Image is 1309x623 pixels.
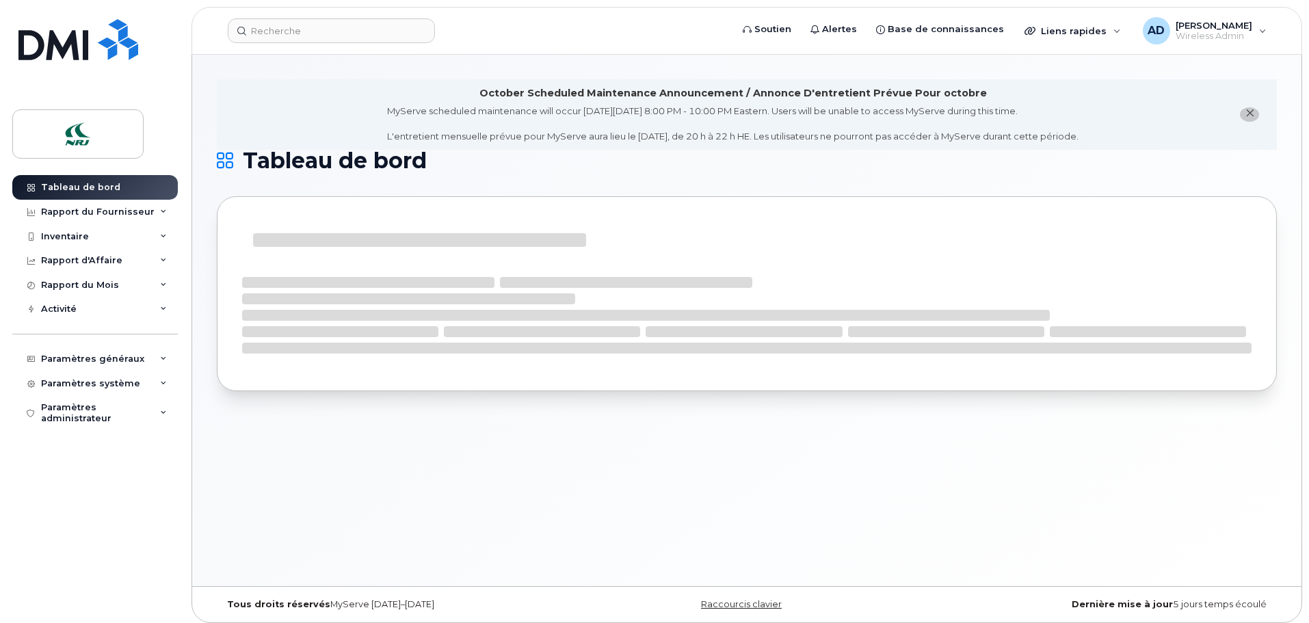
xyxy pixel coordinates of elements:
[243,150,427,171] span: Tableau de bord
[479,86,987,101] div: October Scheduled Maintenance Announcement / Annonce D'entretient Prévue Pour octobre
[1240,107,1259,122] button: close notification
[387,105,1079,143] div: MyServe scheduled maintenance will occur [DATE][DATE] 8:00 PM - 10:00 PM Eastern. Users will be u...
[923,599,1277,610] div: 5 jours temps écoulé
[1072,599,1173,609] strong: Dernière mise à jour
[701,599,782,609] a: Raccourcis clavier
[227,599,330,609] strong: Tous droits réservés
[217,599,570,610] div: MyServe [DATE]–[DATE]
